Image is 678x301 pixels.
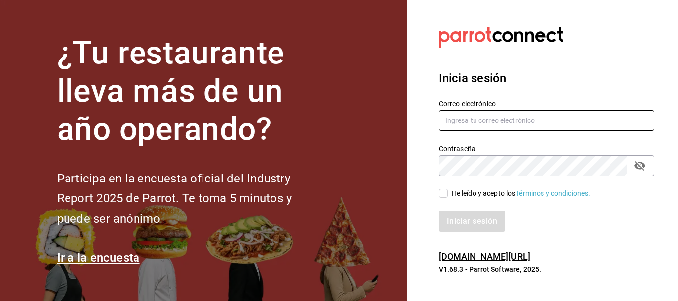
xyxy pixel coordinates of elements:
label: Contraseña [439,145,654,152]
p: V1.68.3 - Parrot Software, 2025. [439,264,654,274]
label: Correo electrónico [439,100,654,107]
button: passwordField [631,157,648,174]
input: Ingresa tu correo electrónico [439,110,654,131]
h1: ¿Tu restaurante lleva más de un año operando? [57,34,325,148]
a: Términos y condiciones. [515,189,590,197]
a: Ir a la encuesta [57,251,140,265]
h2: Participa en la encuesta oficial del Industry Report 2025 de Parrot. Te toma 5 minutos y puede se... [57,169,325,229]
a: [DOMAIN_NAME][URL] [439,251,530,262]
div: He leído y acepto los [452,188,591,199]
h3: Inicia sesión [439,69,654,87]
